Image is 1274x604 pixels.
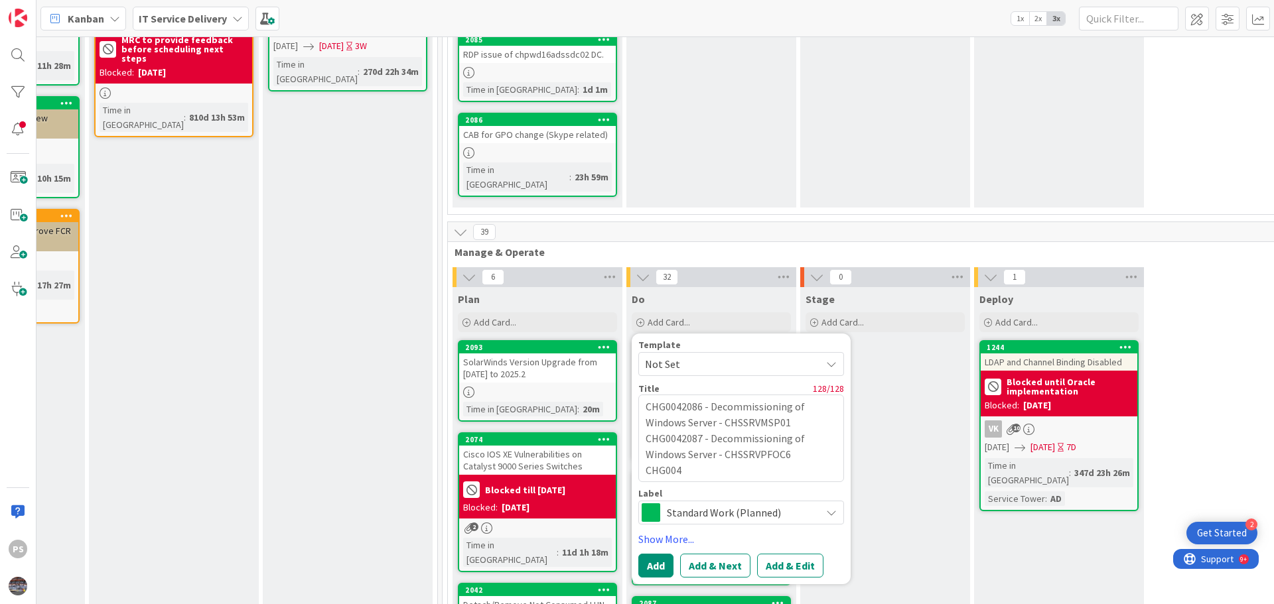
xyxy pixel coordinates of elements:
span: Add Card... [648,316,690,328]
div: Get Started [1197,526,1247,540]
span: Standard Work (Planned) [667,503,814,522]
div: Blocked: [463,501,498,514]
span: Add Card... [474,316,516,328]
div: Time in [GEOGRAPHIC_DATA] [985,458,1069,487]
span: 2x [1029,12,1047,25]
span: Kanban [68,11,104,27]
div: 7D [1066,440,1076,454]
div: 117d 10h 15m [12,171,74,186]
span: : [569,170,571,184]
div: Service Tower [985,491,1045,506]
span: 3x [1047,12,1065,25]
span: Add Card... [995,316,1038,328]
div: 2074 [459,434,616,446]
div: [DATE] [138,66,166,80]
div: [DATE] [502,501,530,514]
div: PS [9,540,27,558]
span: [DATE] [985,440,1009,454]
div: Time in [GEOGRAPHIC_DATA] [463,538,557,567]
div: 2074Cisco IOS XE Vulnerabilities on Catalyst 9000 Series Switches [459,434,616,475]
button: Add [638,554,673,577]
div: 2074 [465,435,616,444]
b: Blocked until Oracle implementation [1007,377,1133,396]
div: SolarWinds Version Upgrade from [DATE] to 2025.2 [459,353,616,383]
span: Stage [806,292,835,306]
div: 20m [579,402,603,416]
span: Deploy [979,292,1013,306]
div: Cisco IOS XE Vulnerabilities on Catalyst 9000 Series Switches [459,446,616,475]
span: Do [632,292,645,306]
span: 39 [473,224,496,240]
div: 2042 [459,584,616,596]
div: Time in [GEOGRAPHIC_DATA] [463,82,577,97]
button: Add & Edit [757,554,823,577]
b: MRC to provide feedback before scheduling next steps [121,35,248,63]
div: 1244 [987,343,1137,352]
button: Add & Next [680,554,750,577]
span: 32 [656,269,678,285]
div: Time in [GEOGRAPHIC_DATA] [463,402,577,416]
div: 2 [1245,518,1257,530]
span: : [1045,491,1047,506]
div: 2086 [459,114,616,126]
div: Open Get Started checklist, remaining modules: 2 [1186,522,1257,544]
span: [DATE] [319,39,344,53]
div: CAB for GPO change (Skype related) [459,126,616,143]
span: : [577,402,579,416]
div: 11d 1h 18m [559,545,612,560]
div: 2042 [465,585,616,595]
span: : [1069,465,1071,480]
div: 2093 [465,343,616,352]
input: Quick Filter... [1079,7,1178,30]
span: 6 [482,269,504,285]
b: Blocked till [DATE] [485,485,565,495]
div: LDAP and Channel Binding Disabled [981,353,1137,371]
span: Support [28,2,60,18]
textarea: CHG0042086 - Decommissioning of Windows Server - CHSSRVMSP01 CHG0042087 - Decommissioning of Wind... [638,394,844,482]
div: VK [985,420,1002,438]
span: Label [638,489,662,498]
span: 10 [1012,424,1021,432]
div: 2093 [459,341,616,353]
div: VK [981,420,1137,438]
span: Plan [458,292,480,306]
span: : [577,82,579,97]
div: 2086CAB for GPO change (Skype related) [459,114,616,143]
div: RDP issue of chpwd16adssdc02 DC. [459,46,616,63]
span: Add Card... [821,316,864,328]
span: : [184,110,186,125]
div: Blocked: [100,66,134,80]
div: 810d 13h 53m [186,110,248,125]
div: 128 / 128 [664,383,844,394]
div: Time in [GEOGRAPHIC_DATA] [273,57,358,86]
div: 2086 [465,115,616,125]
img: Visit kanbanzone.com [9,9,27,27]
span: : [557,545,559,560]
div: 270d 22h 34m [360,64,422,79]
div: [DATE] [1023,398,1051,412]
div: 20d 11h 28m [17,58,74,73]
div: Time in [GEOGRAPHIC_DATA] [463,162,569,192]
div: 1244LDAP and Channel Binding Disabled [981,341,1137,371]
a: Show More... [638,531,844,547]
span: 1x [1011,12,1029,25]
span: [DATE] [1030,440,1055,454]
div: 2093SolarWinds Version Upgrade from [DATE] to 2025.2 [459,341,616,383]
div: 3W [355,39,367,53]
label: Title [638,383,660,394]
span: Template [638,340,681,349]
span: [DATE] [273,39,298,53]
div: 347d 23h 26m [1071,465,1133,480]
div: Time in [GEOGRAPHIC_DATA] [100,103,184,132]
span: 2 [470,522,478,531]
div: 2085RDP issue of chpwd16adssdc02 DC. [459,34,616,63]
div: Blocked: [985,398,1019,412]
span: Not Set [645,355,811,373]
span: 0 [829,269,852,285]
div: 9+ [67,5,74,16]
div: 342d 17h 27m [12,278,74,292]
div: 23h 59m [571,170,612,184]
b: IT Service Delivery [139,12,227,25]
div: 1d 1m [579,82,611,97]
div: 1244 [981,341,1137,353]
